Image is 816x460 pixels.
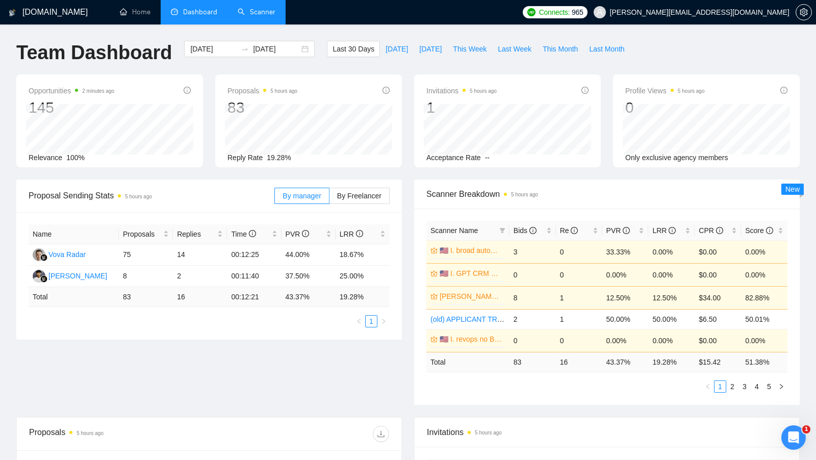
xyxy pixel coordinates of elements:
td: $0.00 [695,263,741,286]
span: info-circle [302,230,309,237]
input: End date [253,43,299,55]
a: 🇺🇸 I. revops no Budget US (C) [440,334,503,345]
time: 5 hours ago [470,88,497,94]
td: 19.28 % [648,352,695,372]
td: $34.00 [695,286,741,309]
td: 16 [556,352,602,372]
li: 5 [763,380,775,393]
img: RT [33,270,45,283]
a: 🇺🇸 I. broad automation US (D) [440,245,503,256]
a: setting [796,8,812,16]
div: [PERSON_NAME] [48,270,107,282]
td: 16 [173,287,227,307]
td: 12.50% [602,286,649,309]
span: PVR [286,230,310,238]
td: 8 [509,286,556,309]
a: 3 [739,381,750,392]
td: 0.00% [741,263,787,286]
td: 0 [556,263,602,286]
td: 0 [556,240,602,263]
span: filter [497,223,507,238]
span: LRR [652,226,676,235]
td: 19.28 % [336,287,390,307]
iframe: Intercom live chat [781,425,806,450]
span: dashboard [171,8,178,15]
td: 37.50% [282,266,336,287]
h1: Team Dashboard [16,41,172,65]
td: 0 [509,329,556,352]
td: 25.00% [336,266,390,287]
span: Acceptance Rate [426,154,481,162]
a: searchScanner [238,8,275,16]
button: [DATE] [380,41,414,57]
div: 83 [227,98,297,117]
li: 2 [726,380,738,393]
input: Start date [190,43,237,55]
span: info-circle [184,87,191,94]
span: filter [499,227,505,234]
span: right [380,318,387,324]
span: swap-right [241,45,249,53]
td: Total [29,287,119,307]
button: This Week [447,41,492,57]
div: Vova Radar [48,249,86,260]
li: 1 [365,315,377,327]
td: 2 [509,309,556,329]
span: Invitations [426,85,497,97]
td: 51.38 % [741,352,787,372]
span: download [373,430,389,438]
th: Replies [173,224,227,244]
span: Opportunities [29,85,114,97]
button: Last Month [583,41,630,57]
td: Total [426,352,509,372]
td: 44.00% [282,244,336,266]
span: Reply Rate [227,154,263,162]
span: Relevance [29,154,62,162]
span: info-circle [623,227,630,234]
td: 43.37 % [602,352,649,372]
a: 1 [366,316,377,327]
span: Bids [514,226,537,235]
a: 🇺🇸 I. GPT CRM US (C) [440,268,503,279]
time: 5 hours ago [678,88,705,94]
td: 0.00% [741,240,787,263]
td: 50.00% [602,309,649,329]
span: left [356,318,362,324]
li: 4 [751,380,763,393]
img: VR [33,248,45,261]
button: left [353,315,365,327]
td: 82.88% [741,286,787,309]
span: Last Month [589,43,624,55]
td: $ 15.42 [695,352,741,372]
a: RT[PERSON_NAME] [33,271,107,279]
li: 3 [738,380,751,393]
td: 18.67% [336,244,390,266]
span: info-circle [249,230,256,237]
time: 5 hours ago [511,192,538,197]
span: Profile Views [625,85,705,97]
div: Proposals [29,426,209,442]
td: 2 [173,266,227,287]
span: crown [430,293,438,300]
span: Last Week [498,43,531,55]
span: info-circle [780,87,787,94]
span: 965 [572,7,583,18]
td: 0.00% [648,240,695,263]
button: left [702,380,714,393]
time: 5 hours ago [270,88,297,94]
button: Last Week [492,41,537,57]
span: Invitations [427,426,787,439]
span: LRR [340,230,363,238]
span: setting [796,8,811,16]
div: 0 [625,98,705,117]
img: logo [9,5,16,21]
td: 50.01% [741,309,787,329]
span: Only exclusive agency members [625,154,728,162]
span: info-circle [382,87,390,94]
td: 43.37 % [282,287,336,307]
span: info-circle [669,227,676,234]
button: This Month [537,41,583,57]
a: 1 [715,381,726,392]
td: 75 [119,244,173,266]
span: Proposals [227,85,297,97]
